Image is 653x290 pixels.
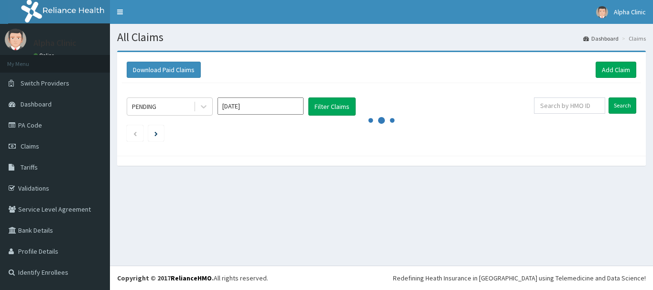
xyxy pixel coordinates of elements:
[117,274,214,282] strong: Copyright © 2017 .
[534,97,605,114] input: Search by HMO ID
[21,79,69,87] span: Switch Providers
[171,274,212,282] a: RelianceHMO
[609,97,636,114] input: Search
[620,34,646,43] li: Claims
[21,100,52,108] span: Dashboard
[154,129,158,138] a: Next page
[596,6,608,18] img: User Image
[33,52,56,59] a: Online
[127,62,201,78] button: Download Paid Claims
[133,129,137,138] a: Previous page
[367,106,396,135] svg: audio-loading
[117,31,646,43] h1: All Claims
[5,29,26,50] img: User Image
[33,39,76,47] p: Alpha Clinic
[218,97,304,115] input: Select Month and Year
[132,102,156,111] div: PENDING
[614,8,646,16] span: Alpha Clinic
[110,266,653,290] footer: All rights reserved.
[583,34,619,43] a: Dashboard
[21,142,39,150] span: Claims
[596,62,636,78] a: Add Claim
[308,97,356,116] button: Filter Claims
[393,273,646,283] div: Redefining Heath Insurance in [GEOGRAPHIC_DATA] using Telemedicine and Data Science!
[21,163,38,172] span: Tariffs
